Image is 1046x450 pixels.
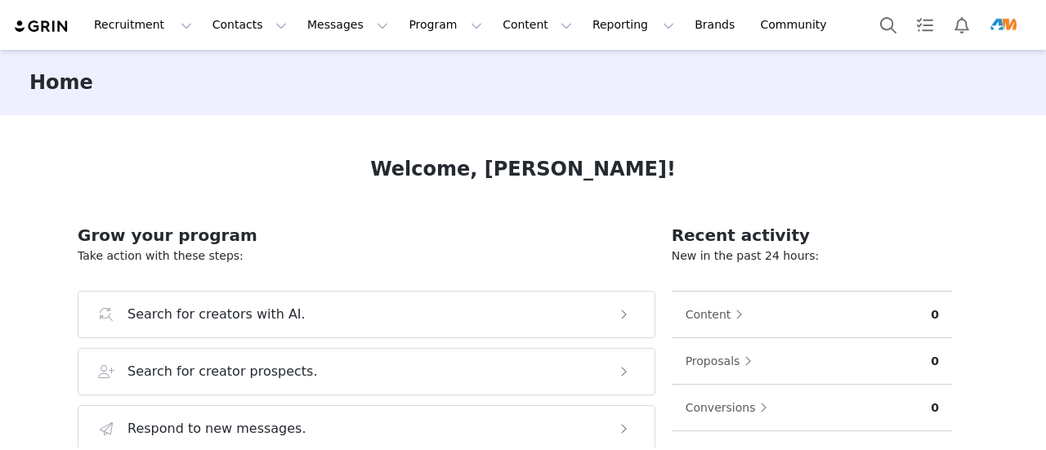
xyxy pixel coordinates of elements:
button: Proposals [685,348,761,374]
a: Tasks [907,7,943,43]
button: Recruitment [84,7,202,43]
a: Community [751,7,844,43]
button: Search for creator prospects. [78,348,655,395]
h3: Search for creators with AI. [127,305,306,324]
p: 0 [931,399,939,417]
button: Messages [297,7,398,43]
button: Search for creators with AI. [78,291,655,338]
button: Contacts [203,7,297,43]
p: New in the past 24 hours: [672,247,952,265]
h2: Grow your program [78,223,655,247]
p: 0 [931,353,939,370]
p: 0 [931,306,939,323]
button: Notifications [944,7,980,43]
button: Content [685,301,752,327]
h3: Respond to new messages. [127,419,306,439]
button: Profile [981,12,1033,38]
h3: Home [29,68,93,97]
button: Search [870,7,906,43]
button: Reporting [583,7,684,43]
button: Conversions [685,394,776,421]
p: Take action with these steps: [78,247,655,265]
img: e2c90672-a399-4d89-acf3-4aab7eaa6f67.png [990,12,1017,38]
button: Content [493,7,582,43]
h3: Search for creator prospects. [127,362,318,381]
img: grin logo [13,19,70,34]
h2: Recent activity [672,223,952,247]
h1: Welcome, [PERSON_NAME]! [370,154,676,184]
button: Program [399,7,492,43]
a: Brands [685,7,749,43]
